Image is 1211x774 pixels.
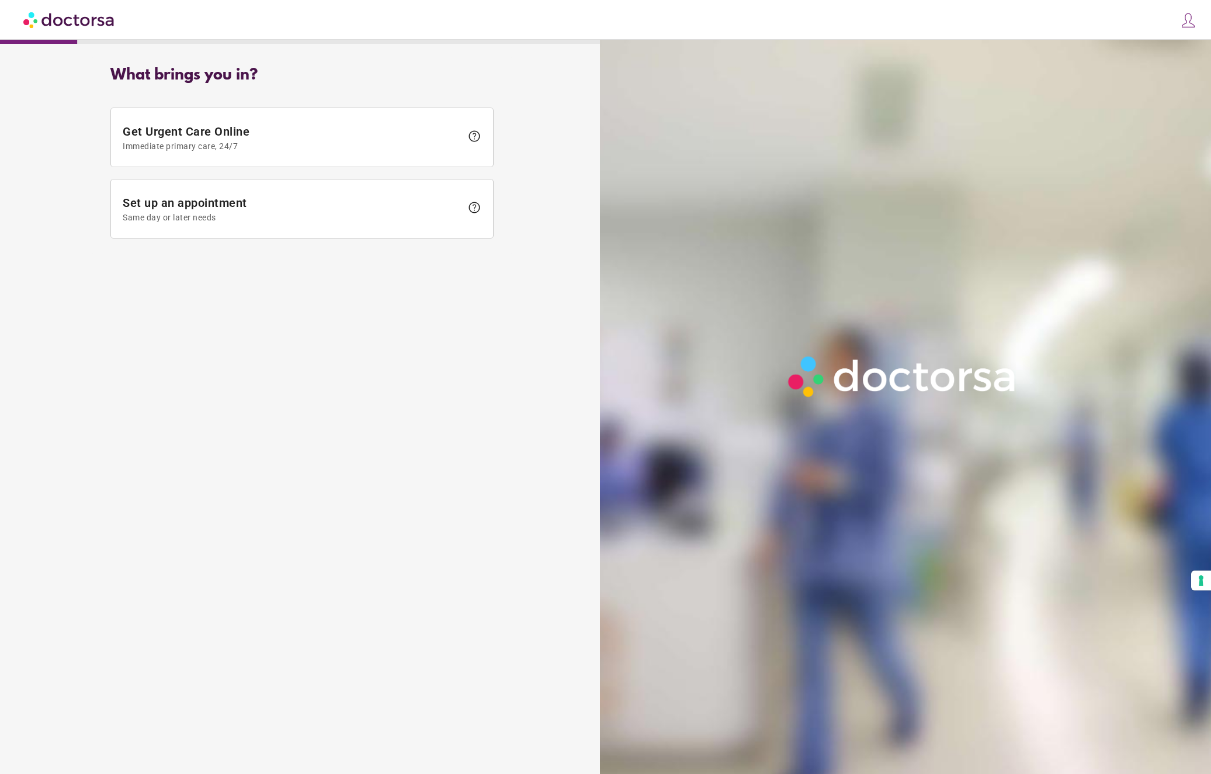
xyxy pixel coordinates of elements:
img: icons8-customer-100.png [1180,12,1196,29]
div: What brings you in? [110,67,494,84]
img: Logo-Doctorsa-trans-White-partial-flat.png [782,350,1024,403]
span: help [467,201,481,215]
span: help [467,129,481,143]
span: Set up an appointment [123,196,462,222]
span: Get Urgent Care Online [123,125,462,151]
img: Doctorsa.com [23,6,116,33]
span: Immediate primary care, 24/7 [123,141,462,151]
span: Same day or later needs [123,213,462,222]
button: Your consent preferences for tracking technologies [1191,571,1211,590]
